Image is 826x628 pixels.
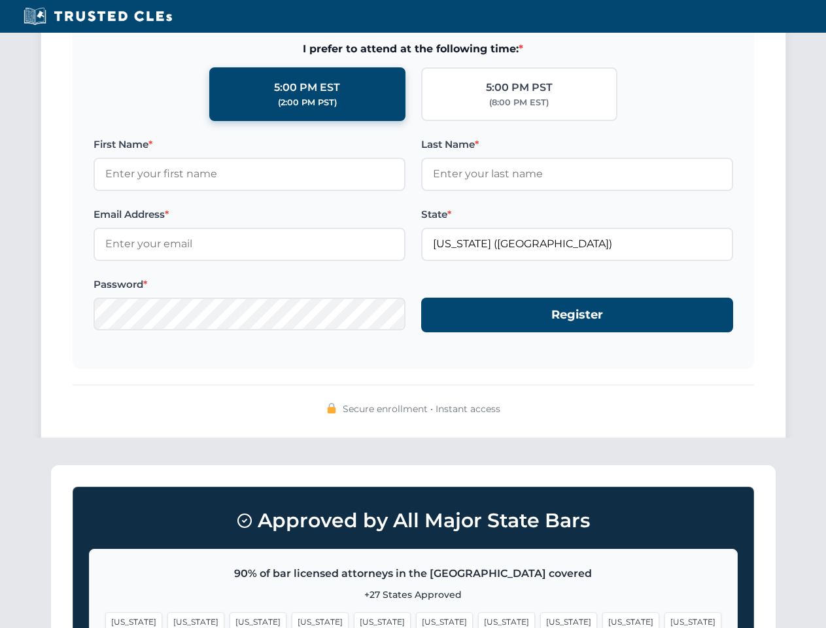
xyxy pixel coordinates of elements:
[274,79,340,96] div: 5:00 PM EST
[421,207,733,222] label: State
[94,137,405,152] label: First Name
[105,565,721,582] p: 90% of bar licensed attorneys in the [GEOGRAPHIC_DATA] covered
[89,503,738,538] h3: Approved by All Major State Bars
[105,587,721,602] p: +27 States Approved
[421,137,733,152] label: Last Name
[94,41,733,58] span: I prefer to attend at the following time:
[94,158,405,190] input: Enter your first name
[94,228,405,260] input: Enter your email
[278,96,337,109] div: (2:00 PM PST)
[421,298,733,332] button: Register
[421,158,733,190] input: Enter your last name
[326,403,337,413] img: 🔒
[94,207,405,222] label: Email Address
[343,402,500,416] span: Secure enrollment • Instant access
[486,79,553,96] div: 5:00 PM PST
[489,96,549,109] div: (8:00 PM EST)
[20,7,176,26] img: Trusted CLEs
[94,277,405,292] label: Password
[421,228,733,260] input: Florida (FL)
